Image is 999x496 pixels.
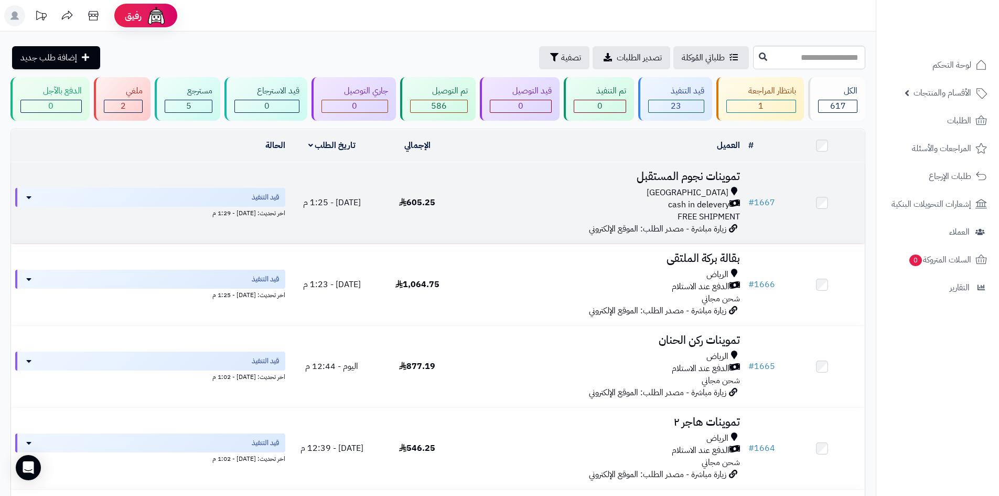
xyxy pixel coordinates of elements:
[678,210,740,223] span: FREE SHIPMENT
[410,85,468,97] div: تم التوصيل
[252,192,279,203] span: قيد التنفيذ
[478,77,562,121] a: قيد التوصيل 0
[300,442,363,455] span: [DATE] - 12:39 م
[574,100,626,112] div: 0
[668,199,729,211] span: cash in delevery
[706,269,728,281] span: الرياض
[490,85,552,97] div: قيد التوصيل
[398,77,478,121] a: تم التوصيل 586
[673,46,749,69] a: طلباتي المُوكلة
[714,77,807,121] a: بانتظار المراجعة 1
[883,52,993,78] a: لوحة التحكم
[15,371,285,382] div: اخر تحديث: [DATE] - 1:02 م
[672,281,729,293] span: الدفع عند الاستلام
[464,416,740,428] h3: تموينات هاجر ٢
[682,51,725,64] span: طلباتي المُوكلة
[20,51,77,64] span: إضافة طلب جديد
[748,139,754,152] a: #
[748,442,754,455] span: #
[908,252,971,267] span: السلات المتروكة
[15,452,285,463] div: اخر تحديث: [DATE] - 1:02 م
[929,169,971,184] span: طلبات الإرجاع
[748,278,775,291] a: #1666
[104,85,143,97] div: ملغي
[648,85,704,97] div: قيد التنفيذ
[883,219,993,245] a: العملاء
[706,432,728,445] span: الرياض
[464,171,740,183] h3: تموينات نجوم المستقبل
[92,77,153,121] a: ملغي 2
[748,360,775,373] a: #1665
[322,100,388,112] div: 0
[883,164,993,189] a: طلبات الإرجاع
[121,100,126,112] span: 2
[404,139,431,152] a: الإجمالي
[671,100,681,112] span: 23
[891,197,971,212] span: إشعارات التحويلات البنكية
[883,275,993,300] a: التقارير
[589,223,726,235] span: زيارة مباشرة - مصدر الطلب: الموقع الإلكتروني
[727,100,796,112] div: 1
[234,85,299,97] div: قيد الاسترجاع
[146,5,167,26] img: ai-face.png
[702,374,740,387] span: شحن مجاني
[649,100,704,112] div: 23
[309,77,398,121] a: جاري التوصيل 0
[561,51,581,64] span: تصفية
[726,85,797,97] div: بانتظار المراجعة
[932,58,971,72] span: لوحة التحكم
[672,445,729,457] span: الدفع عند الاستلام
[909,255,922,266] span: 0
[748,442,775,455] a: #1664
[818,85,857,97] div: الكل
[914,86,971,100] span: الأقسام والمنتجات
[125,9,142,22] span: رفيق
[165,85,212,97] div: مسترجع
[48,100,53,112] span: 0
[15,289,285,300] div: اخر تحديث: [DATE] - 1:25 م
[748,196,775,209] a: #1667
[562,77,636,121] a: تم التنفيذ 0
[597,100,603,112] span: 0
[303,278,361,291] span: [DATE] - 1:23 م
[717,139,740,152] a: العميل
[672,363,729,375] span: الدفع عند الاستلام
[748,196,754,209] span: #
[748,360,754,373] span: #
[165,100,212,112] div: 5
[15,207,285,218] div: اخر تحديث: [DATE] - 1:29 م
[20,85,82,97] div: الدفع بالآجل
[264,100,270,112] span: 0
[21,100,81,112] div: 0
[464,334,740,346] h3: تموينات ركن الحنان
[305,360,358,373] span: اليوم - 12:44 م
[883,136,993,161] a: المراجعات والأسئلة
[490,100,551,112] div: 0
[153,77,222,121] a: مسترجع 5
[748,278,754,291] span: #
[702,292,740,305] span: شحن مجاني
[399,196,435,209] span: 605.25
[702,456,740,469] span: شحن مجاني
[28,5,54,29] a: تحديثات المنصة
[321,85,388,97] div: جاري التوصيل
[186,100,191,112] span: 5
[830,100,846,112] span: 617
[947,113,971,128] span: الطلبات
[252,356,279,366] span: قيد التنفيذ
[464,252,740,265] h3: بقالة بركة الملتقى
[395,278,439,291] span: 1,064.75
[12,46,100,69] a: إضافة طلب جديد
[706,351,728,363] span: الرياض
[883,192,993,217] a: إشعارات التحويلات البنكية
[647,187,728,199] span: [GEOGRAPHIC_DATA]
[589,468,726,481] span: زيارة مباشرة - مصدر الطلب: الموقع الإلكتروني
[950,280,970,295] span: التقارير
[431,100,447,112] span: 586
[399,442,435,455] span: 546.25
[303,196,361,209] span: [DATE] - 1:25 م
[589,304,726,317] span: زيارة مباشرة - مصدر الطلب: الموقع الإلكتروني
[399,360,435,373] span: 877.19
[806,77,867,121] a: الكل617
[308,139,356,152] a: تاريخ الطلب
